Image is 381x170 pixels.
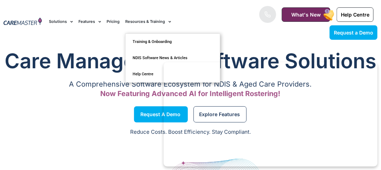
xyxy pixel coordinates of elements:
[337,7,374,22] a: Help Centre
[4,82,377,87] p: A Comprehensive Software Ecosystem for NDIS & Aged Care Providers.
[282,7,330,22] a: What's New
[49,10,73,33] a: Solutions
[4,18,42,26] img: CareMaster Logo
[134,106,188,122] a: Request a Demo
[126,66,220,82] a: Help Centre
[126,34,220,50] a: Training & Onboarding
[330,25,377,40] a: Request a Demo
[78,10,101,33] a: Features
[49,10,243,33] nav: Menu
[107,10,120,33] a: Pricing
[126,50,220,66] a: NDIS Software News & Articles
[341,12,369,18] span: Help Centre
[4,47,377,75] h1: Care Management Software Solutions
[125,10,171,33] a: Resources & Training
[125,33,220,83] ul: Resources & Training
[101,89,281,98] span: Now Featuring Advanced AI for Intelligent Rostering!
[334,30,373,36] span: Request a Demo
[4,128,377,136] p: Reduce Costs. Boost Efficiency. Stay Compliant.
[164,62,377,166] iframe: Popup CTA
[141,113,181,116] span: Request a Demo
[291,12,321,18] span: What's New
